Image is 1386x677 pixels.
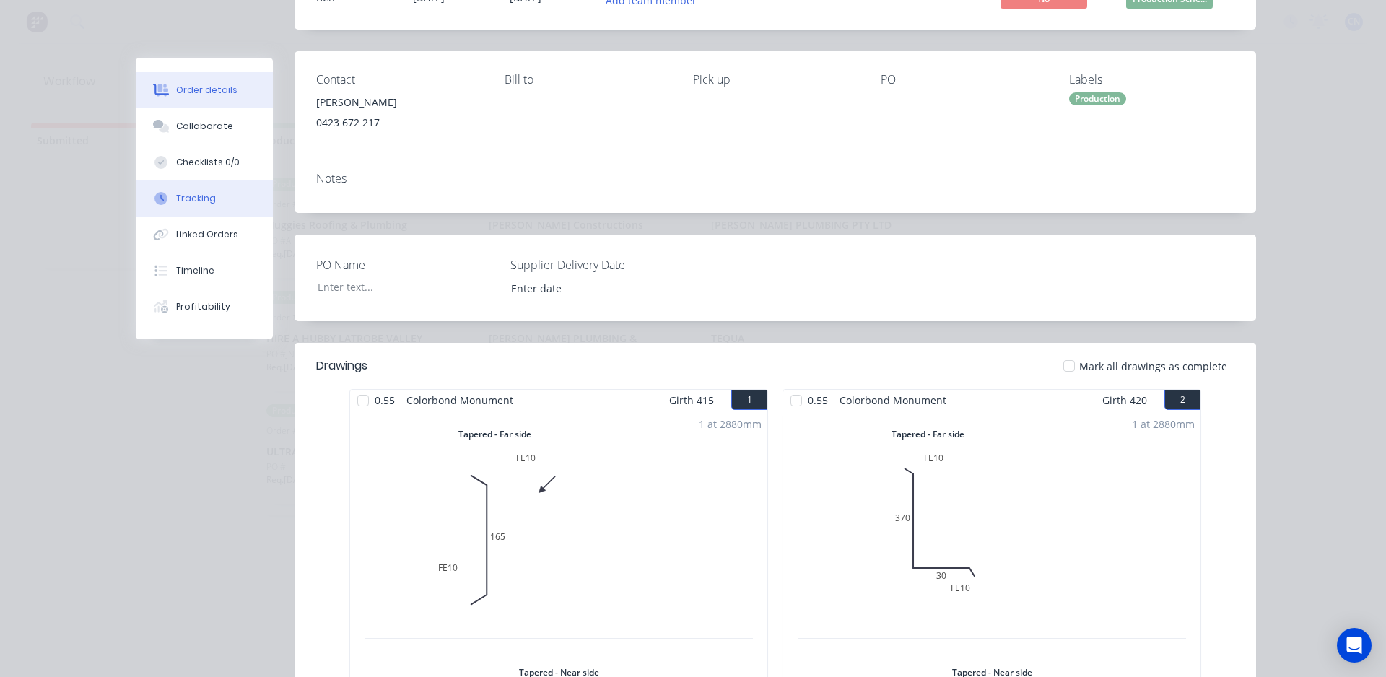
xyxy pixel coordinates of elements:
button: 1 [731,390,767,410]
div: Timeline [176,264,214,277]
span: 0.55 [802,390,834,411]
div: PO [881,73,1046,87]
input: Enter date [501,277,681,299]
div: [PERSON_NAME]0423 672 217 [316,92,481,139]
div: Contact [316,73,481,87]
span: Colorbond Monument [834,390,952,411]
div: Order details [176,84,237,97]
button: Profitability [136,289,273,325]
button: Collaborate [136,108,273,144]
div: Production [1069,92,1126,105]
label: Supplier Delivery Date [510,256,691,274]
span: Girth 415 [669,390,714,411]
div: Bill to [505,73,670,87]
span: Girth 420 [1102,390,1147,411]
div: 1 at 2880mm [699,416,762,432]
div: Notes [316,172,1234,185]
button: Tracking [136,180,273,217]
div: Checklists 0/0 [176,156,240,169]
div: Drawings [316,357,367,375]
span: Mark all drawings as complete [1079,359,1227,374]
div: Labels [1069,73,1234,87]
div: Collaborate [176,120,233,133]
label: PO Name [316,256,497,274]
div: Linked Orders [176,228,238,241]
div: 0423 672 217 [316,113,481,133]
button: Checklists 0/0 [136,144,273,180]
div: Pick up [693,73,858,87]
span: Colorbond Monument [401,390,519,411]
div: 1 at 2880mm [1132,416,1195,432]
button: Timeline [136,253,273,289]
div: Tracking [176,192,216,205]
div: Open Intercom Messenger [1337,628,1372,663]
div: [PERSON_NAME] [316,92,481,113]
button: Order details [136,72,273,108]
div: Profitability [176,300,230,313]
span: 0.55 [369,390,401,411]
button: 2 [1164,390,1200,410]
button: Linked Orders [136,217,273,253]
